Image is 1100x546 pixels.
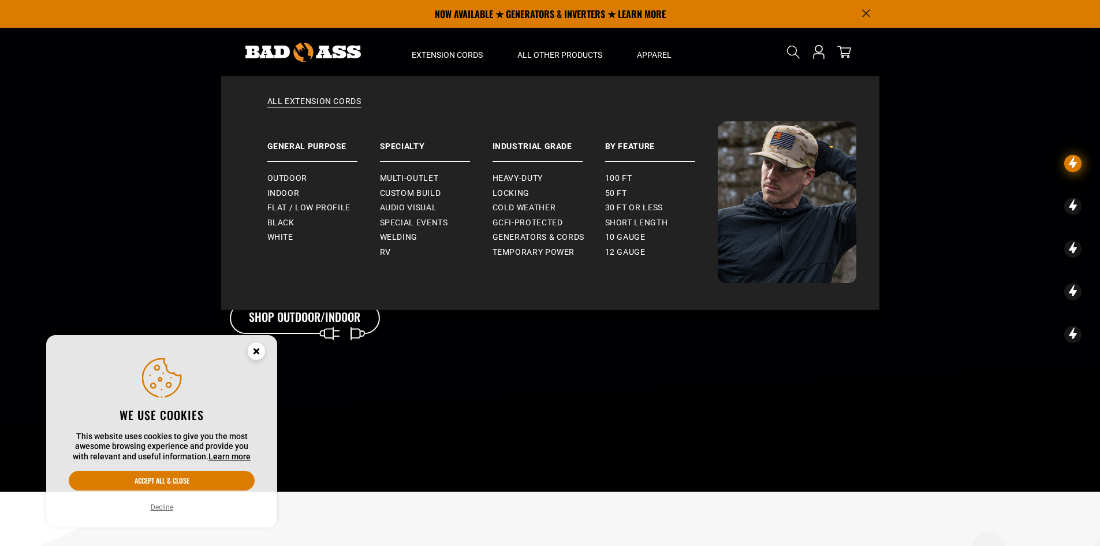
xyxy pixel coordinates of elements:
a: By Feature [605,121,718,162]
span: Short Length [605,218,668,228]
a: Black [267,216,380,231]
aside: Cookie Consent [46,335,277,528]
a: Learn more [208,452,251,461]
button: Decline [147,502,177,513]
span: Locking [493,188,530,199]
a: RV [380,245,493,260]
h2: We use cookies [69,407,255,422]
span: Custom Build [380,188,441,199]
a: 30 ft or less [605,200,718,216]
a: Welding [380,230,493,245]
a: General Purpose [267,121,380,162]
a: Special Events [380,216,493,231]
span: Extension Cords [412,50,483,60]
span: Apparel [637,50,672,60]
span: Welding [380,232,417,243]
a: GCFI-Protected [493,216,605,231]
a: 100 ft [605,171,718,186]
span: Outdoor [267,173,307,184]
a: White [267,230,380,245]
a: Shop Outdoor/Indoor [230,302,380,335]
span: GCFI-Protected [493,218,563,228]
span: Indoor [267,188,300,199]
a: Multi-Outlet [380,171,493,186]
span: RV [380,247,391,258]
a: 10 gauge [605,230,718,245]
a: Heavy-Duty [493,171,605,186]
span: 12 gauge [605,247,646,258]
span: Special Events [380,218,448,228]
a: Outdoor [267,171,380,186]
span: Black [267,218,294,228]
span: 10 gauge [605,232,646,243]
a: Cold Weather [493,200,605,216]
a: Specialty [380,121,493,162]
button: Accept all & close [69,471,255,491]
span: 30 ft or less [605,203,663,213]
span: Multi-Outlet [380,173,439,184]
a: Custom Build [380,186,493,201]
a: Temporary Power [493,245,605,260]
a: Flat / Low Profile [267,200,380,216]
a: All Extension Cords [244,96,856,121]
span: All Other Products [517,50,602,60]
a: 12 gauge [605,245,718,260]
a: Locking [493,186,605,201]
span: Flat / Low Profile [267,203,351,213]
img: Bad Ass Extension Cords [718,121,856,283]
a: 50 ft [605,186,718,201]
span: Generators & Cords [493,232,585,243]
span: Audio Visual [380,203,437,213]
span: Heavy-Duty [493,173,543,184]
span: 50 ft [605,188,627,199]
a: Indoor [267,186,380,201]
span: Cold Weather [493,203,556,213]
p: This website uses cookies to give you the most awesome browsing experience and provide you with r... [69,432,255,462]
summary: Apparel [620,28,689,76]
summary: Search [784,43,803,61]
a: Industrial Grade [493,121,605,162]
img: Bad Ass Extension Cords [245,43,361,62]
a: Short Length [605,216,718,231]
a: Audio Visual [380,200,493,216]
summary: All Other Products [500,28,620,76]
span: White [267,232,293,243]
summary: Extension Cords [394,28,500,76]
span: Temporary Power [493,247,575,258]
a: Generators & Cords [493,230,605,245]
span: 100 ft [605,173,632,184]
